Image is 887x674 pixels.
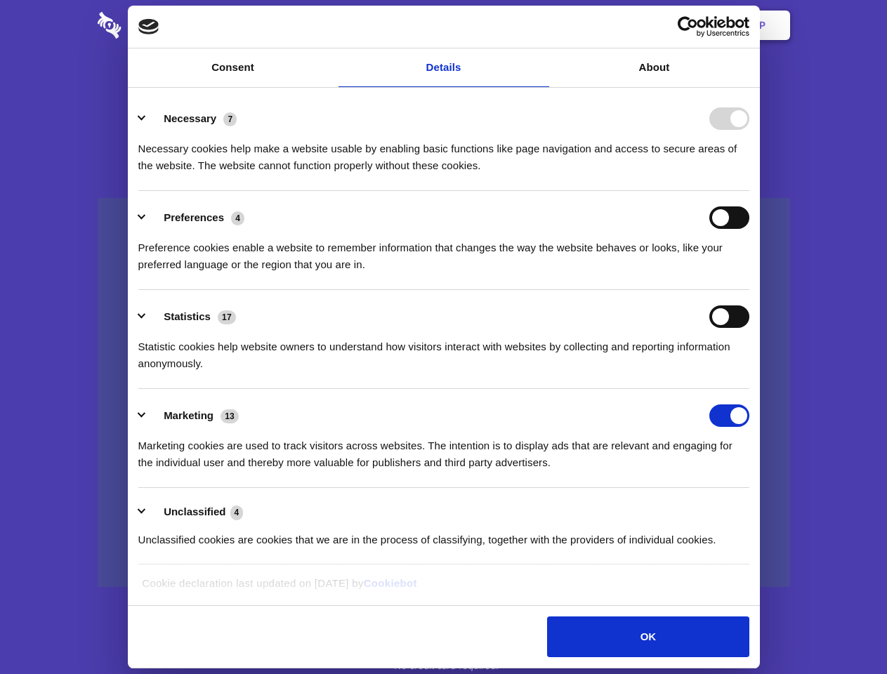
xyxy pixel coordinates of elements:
button: Marketing (13) [138,404,248,427]
a: Contact [570,4,634,47]
div: Unclassified cookies are cookies that we are in the process of classifying, together with the pro... [138,521,749,548]
a: Usercentrics Cookiebot - opens in a new window [626,16,749,37]
div: Marketing cookies are used to track visitors across websites. The intention is to display ads tha... [138,427,749,471]
button: OK [547,616,749,657]
span: 13 [221,409,239,423]
button: Preferences (4) [138,206,254,229]
a: Consent [128,48,339,87]
div: Statistic cookies help website owners to understand how visitors interact with websites by collec... [138,328,749,372]
a: Pricing [412,4,473,47]
span: 4 [231,211,244,225]
img: logo [138,19,159,34]
a: Login [637,4,698,47]
span: 17 [218,310,236,324]
img: logo-wordmark-white-trans-d4663122ce5f474addd5e946df7df03e33cb6a1c49d2221995e7729f52c070b2.svg [98,12,218,39]
a: Cookiebot [364,577,417,589]
label: Statistics [164,310,211,322]
div: Necessary cookies help make a website usable by enabling basic functions like page navigation and... [138,130,749,174]
div: Cookie declaration last updated on [DATE] by [131,575,756,602]
label: Necessary [164,112,216,124]
label: Preferences [164,211,224,223]
button: Necessary (7) [138,107,246,130]
span: 4 [230,505,244,520]
button: Statistics (17) [138,305,245,328]
button: Unclassified (4) [138,503,252,521]
a: Wistia video thumbnail [98,198,790,588]
h1: Eliminate Slack Data Loss. [98,63,790,114]
h4: Auto-redaction of sensitive data, encrypted data sharing and self-destructing private chats. Shar... [98,128,790,174]
a: Details [339,48,549,87]
span: 7 [223,112,237,126]
iframe: Drift Widget Chat Controller [817,604,870,657]
a: About [549,48,760,87]
div: Preference cookies enable a website to remember information that changes the way the website beha... [138,229,749,273]
label: Marketing [164,409,213,421]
